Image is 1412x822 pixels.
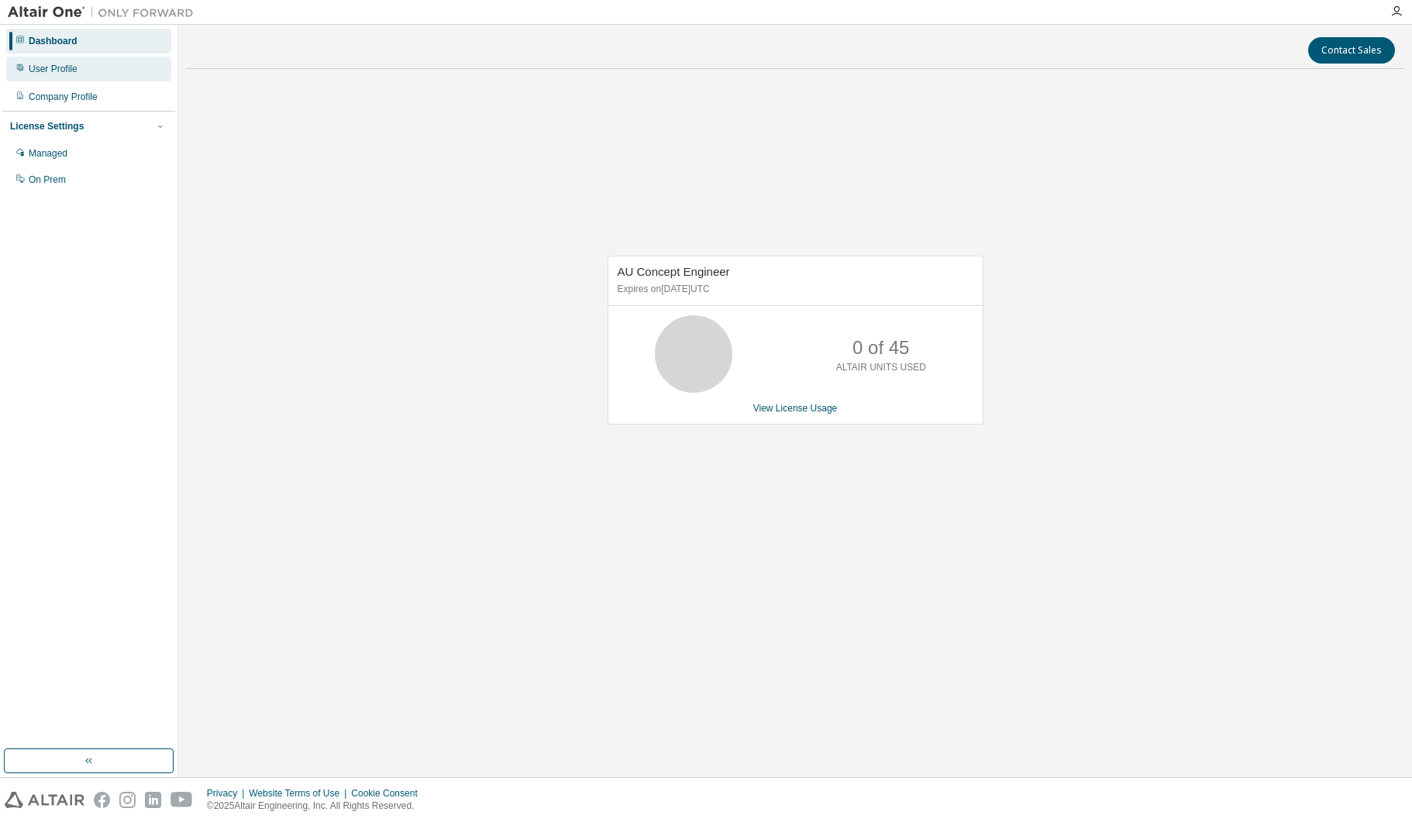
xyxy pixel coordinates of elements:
[94,792,110,808] img: facebook.svg
[8,5,201,20] img: Altair One
[5,792,84,808] img: altair_logo.svg
[249,787,351,800] div: Website Terms of Use
[618,265,730,278] span: AU Concept Engineer
[29,174,66,186] div: On Prem
[29,147,67,160] div: Managed
[29,35,77,47] div: Dashboard
[351,787,426,800] div: Cookie Consent
[119,792,136,808] img: instagram.svg
[145,792,161,808] img: linkedin.svg
[618,283,969,296] p: Expires on [DATE] UTC
[852,335,909,361] p: 0 of 45
[1308,37,1395,64] button: Contact Sales
[10,120,84,132] div: License Settings
[207,787,249,800] div: Privacy
[753,403,838,414] a: View License Usage
[170,792,193,808] img: youtube.svg
[29,63,77,75] div: User Profile
[207,800,427,813] p: © 2025 Altair Engineering, Inc. All Rights Reserved.
[29,91,98,103] div: Company Profile
[836,361,926,374] p: ALTAIR UNITS USED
